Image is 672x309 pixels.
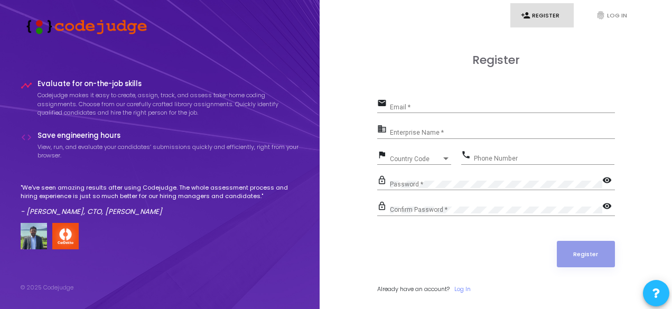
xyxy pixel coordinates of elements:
i: timeline [21,80,32,91]
i: code [21,132,32,143]
em: - [PERSON_NAME], CTO, [PERSON_NAME] [21,207,162,217]
mat-icon: email [377,98,390,110]
h4: Save engineering hours [38,132,300,140]
p: "We've seen amazing results after using Codejudge. The whole assessment process and hiring experi... [21,183,300,201]
input: Email [390,104,615,111]
p: View, run, and evaluate your candidates’ submissions quickly and efficiently, right from your bro... [38,143,300,160]
a: person_addRegister [510,3,574,28]
input: Phone Number [474,155,614,162]
h4: Evaluate for on-the-job skills [38,80,300,88]
mat-icon: flag [377,149,390,162]
mat-icon: visibility [602,175,615,188]
div: © 2025 Codejudge [21,283,73,292]
i: person_add [521,11,530,20]
mat-icon: visibility [602,201,615,213]
span: Already have an account? [377,285,450,293]
span: Country Code [390,156,442,162]
button: Register [557,241,615,267]
i: fingerprint [596,11,605,20]
h3: Register [377,53,615,67]
img: company-logo [52,223,79,249]
mat-icon: phone [461,149,474,162]
img: user image [21,223,47,249]
mat-icon: lock_outline [377,175,390,188]
mat-icon: lock_outline [377,201,390,213]
input: Enterprise Name [390,129,615,137]
a: Log In [454,285,471,294]
mat-icon: business [377,124,390,136]
p: Codejudge makes it easy to create, assign, track, and assess take-home coding assignments. Choose... [38,91,300,117]
a: fingerprintLog In [585,3,649,28]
